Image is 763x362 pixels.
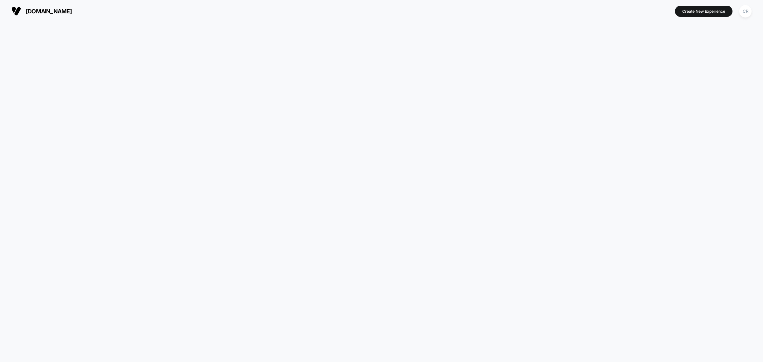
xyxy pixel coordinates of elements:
[10,6,74,16] button: [DOMAIN_NAME]
[11,6,21,16] img: Visually logo
[675,6,732,17] button: Create New Experience
[26,8,72,15] span: [DOMAIN_NAME]
[737,5,753,18] button: CR
[739,5,752,17] div: CR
